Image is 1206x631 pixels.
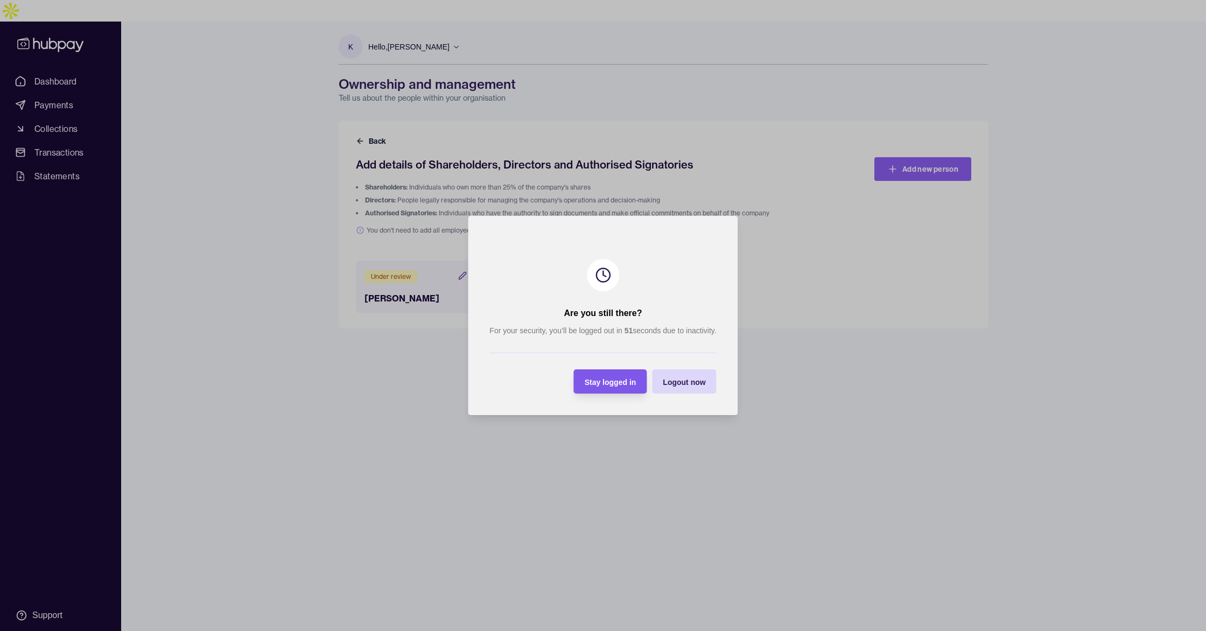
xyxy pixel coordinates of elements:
button: Stay logged in [574,369,647,394]
strong: 51 [625,326,633,335]
span: Logout now [663,378,705,387]
h2: Are you still there? [564,307,642,319]
button: Logout now [652,369,716,394]
span: Stay logged in [585,378,636,387]
p: For your security, you’ll be logged out in seconds due to inactivity. [489,325,716,336]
